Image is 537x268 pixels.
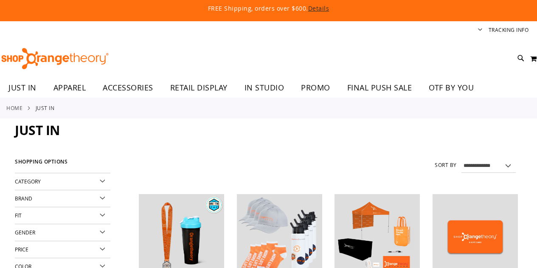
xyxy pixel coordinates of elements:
span: JUST IN [15,121,60,139]
label: Sort By [435,161,457,169]
span: RETAIL DISPLAY [170,78,228,97]
span: Fit [15,212,22,219]
div: Category [15,173,110,190]
a: PROMO [292,78,339,98]
button: Account menu [478,26,482,34]
span: Category [15,178,41,185]
a: Details [308,4,329,12]
span: Gender [15,229,35,236]
p: FREE Shipping, orders over $600. [31,4,506,13]
a: OTF BY YOU [420,78,482,98]
a: APPAREL [45,78,95,98]
span: Price [15,246,28,253]
a: Tracking Info [489,26,529,34]
span: PROMO [301,78,330,97]
span: ACCESSORIES [103,78,153,97]
span: OTF BY YOU [429,78,474,97]
span: APPAREL [53,78,86,97]
div: Gender [15,224,110,241]
div: Brand [15,190,110,207]
strong: Shopping Options [15,155,110,173]
div: Fit [15,207,110,224]
span: Brand [15,195,32,202]
span: FINAL PUSH SALE [347,78,412,97]
a: Home [6,104,22,112]
a: RETAIL DISPLAY [162,78,236,98]
strong: JUST IN [36,104,55,112]
span: IN STUDIO [245,78,284,97]
div: Price [15,241,110,258]
a: IN STUDIO [236,78,293,98]
a: ACCESSORIES [94,78,162,98]
span: JUST IN [8,78,37,97]
a: FINAL PUSH SALE [339,78,421,98]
